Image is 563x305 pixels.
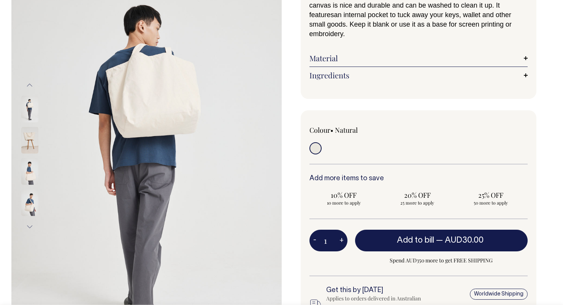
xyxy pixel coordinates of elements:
span: t features [309,2,500,19]
h6: Get this by [DATE] [326,287,428,294]
a: Ingredients [309,71,528,80]
span: Add to bill [397,237,434,244]
span: Spend AUD350 more to get FREE SHIPPING [355,256,528,265]
img: natural [21,127,38,154]
span: 10 more to apply [313,200,374,206]
input: 25% OFF 50 more to apply [456,188,525,208]
span: — [436,237,485,244]
button: Add to bill —AUD30.00 [355,230,528,251]
label: Natural [335,125,358,135]
img: natural [21,189,38,216]
span: 25 more to apply [387,200,448,206]
span: an internal pocket to tuck away your keys, wallet and other small goods. Keep it blank or use it ... [309,11,512,38]
span: 10% OFF [313,191,374,200]
div: Colour [309,125,397,135]
button: - [309,233,320,248]
button: Previous [24,76,35,94]
span: 50 more to apply [460,200,521,206]
img: natural [21,96,38,122]
span: 25% OFF [460,191,521,200]
input: 20% OFF 25 more to apply [383,188,452,208]
span: 20% OFF [387,191,448,200]
button: Next [24,218,35,235]
img: natural [21,158,38,185]
a: Material [309,54,528,63]
h6: Add more items to save [309,175,528,183]
button: + [336,233,347,248]
span: • [330,125,333,135]
input: 10% OFF 10 more to apply [309,188,378,208]
span: AUD30.00 [445,237,484,244]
